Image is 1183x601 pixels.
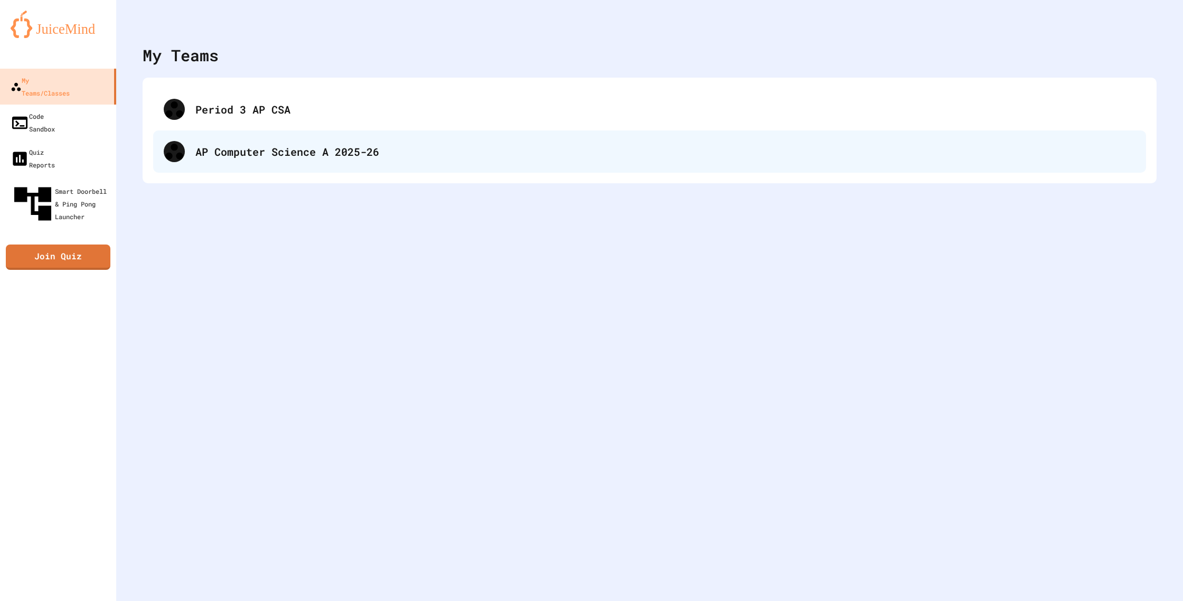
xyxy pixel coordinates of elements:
[11,182,112,226] div: Smart Doorbell & Ping Pong Launcher
[153,130,1146,173] div: AP Computer Science A 2025-26
[11,74,70,99] div: My Teams/Classes
[6,245,110,270] a: Join Quiz
[195,101,1135,117] div: Period 3 AP CSA
[195,144,1135,159] div: AP Computer Science A 2025-26
[11,110,55,135] div: Code Sandbox
[11,11,106,38] img: logo-orange.svg
[153,88,1146,130] div: Period 3 AP CSA
[11,146,55,171] div: Quiz Reports
[143,43,219,67] div: My Teams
